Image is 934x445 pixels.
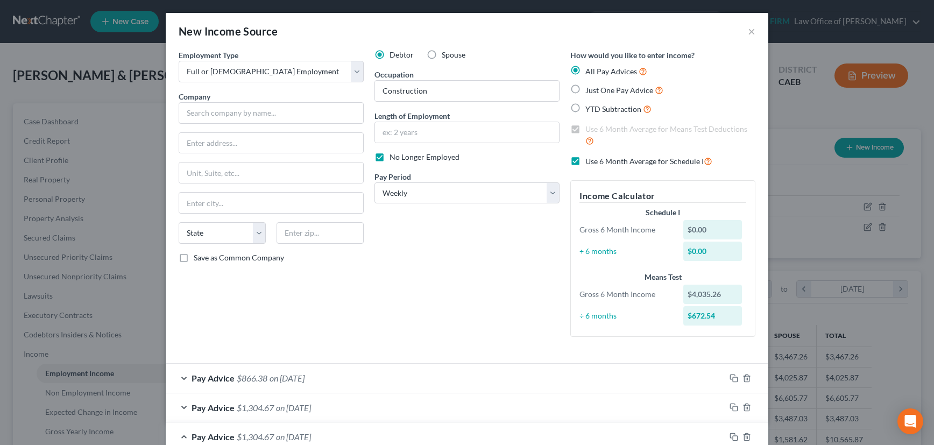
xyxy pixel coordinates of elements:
div: $4,035.26 [683,285,742,304]
input: ex: 2 years [375,122,559,143]
span: Just One Pay Advice [585,86,653,95]
input: Search company by name... [179,102,364,124]
span: All Pay Advices [585,67,637,76]
span: Spouse [442,50,465,59]
input: Enter zip... [277,222,364,244]
span: $1,304.67 [237,432,274,442]
label: Length of Employment [374,110,450,122]
span: Pay Advice [192,373,235,383]
div: $672.54 [683,306,742,326]
label: Occupation [374,69,414,80]
span: $866.38 [237,373,267,383]
div: New Income Source [179,24,278,39]
div: $0.00 [683,220,742,239]
input: Enter city... [179,193,363,213]
span: Debtor [390,50,414,59]
span: $1,304.67 [237,402,274,413]
div: Means Test [579,272,746,282]
h5: Income Calculator [579,189,746,203]
button: × [748,25,755,38]
div: ÷ 6 months [574,246,678,257]
label: How would you like to enter income? [570,50,695,61]
span: on [DATE] [276,402,311,413]
span: Company [179,92,210,101]
span: Use 6 Month Average for Means Test Deductions [585,124,747,133]
span: Save as Common Company [194,253,284,262]
span: Pay Advice [192,402,235,413]
span: Use 6 Month Average for Schedule I [585,157,704,166]
span: Pay Period [374,172,411,181]
input: -- [375,81,559,101]
span: Pay Advice [192,432,235,442]
span: YTD Subtraction [585,104,641,114]
span: on [DATE] [276,432,311,442]
input: Enter address... [179,133,363,153]
span: No Longer Employed [390,152,459,161]
div: Gross 6 Month Income [574,224,678,235]
input: Unit, Suite, etc... [179,163,363,183]
div: Open Intercom Messenger [897,408,923,434]
span: on [DATE] [270,373,305,383]
div: $0.00 [683,242,742,261]
div: Gross 6 Month Income [574,289,678,300]
span: Employment Type [179,51,238,60]
div: Schedule I [579,207,746,218]
div: ÷ 6 months [574,310,678,321]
